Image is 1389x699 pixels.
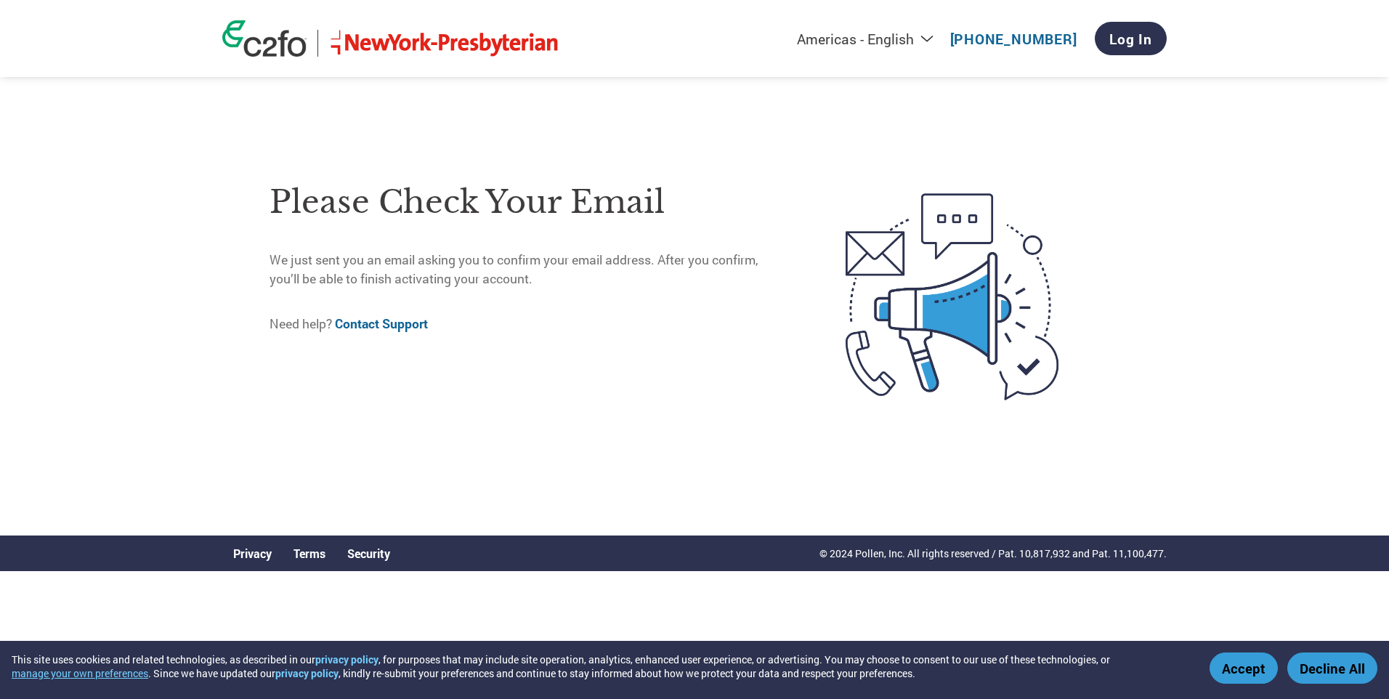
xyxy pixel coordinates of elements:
[233,546,272,561] a: Privacy
[12,666,148,680] button: manage your own preferences
[12,652,1188,680] div: This site uses cookies and related technologies, as described in our , for purposes that may incl...
[293,546,325,561] a: Terms
[1287,652,1377,684] button: Decline All
[315,652,378,666] a: privacy policy
[275,666,339,680] a: privacy policy
[270,315,785,334] p: Need help?
[222,20,307,57] img: c2fo logo
[1210,652,1278,684] button: Accept
[329,30,560,57] img: NewYork-Presbyterian
[270,251,785,289] p: We just sent you an email asking you to confirm your email address. After you confirm, you’ll be ...
[950,30,1077,48] a: [PHONE_NUMBER]
[347,546,390,561] a: Security
[819,546,1167,561] p: © 2024 Pollen, Inc. All rights reserved / Pat. 10,817,932 and Pat. 11,100,477.
[270,179,785,226] h1: Please check your email
[335,315,428,332] a: Contact Support
[1095,22,1167,55] a: Log In
[785,167,1119,426] img: open-email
